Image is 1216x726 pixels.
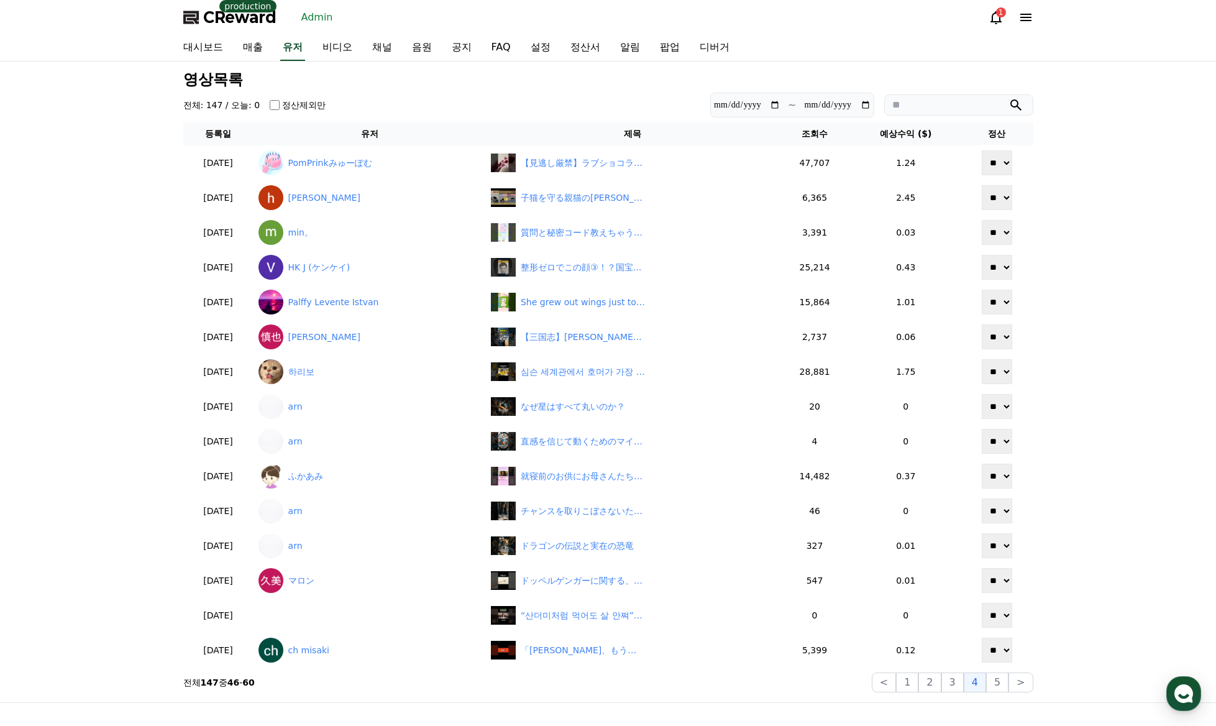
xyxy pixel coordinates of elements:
[280,35,305,61] a: 유저
[258,150,283,175] img: PomPrinkみゅーぽむ
[491,467,516,485] img: undefined
[491,432,774,451] a: 直感を信じて動くためのマインド 直感を信じて動くためのマインド
[173,35,233,61] a: 대시보드
[521,609,645,622] div: “산더미처럼 먹어도 살 안쪄” 여배우들 비법은 ‘이것’…살 빠지는 원리 보니
[183,494,254,528] td: [DATE]
[491,293,774,311] a: She grew out wings just to reach love!😱❤ #shorts She grew out wings just to reach love!😱❤ #shorts
[851,494,961,528] td: 0
[851,528,961,563] td: 0.01
[258,568,481,593] a: マロン
[242,678,254,687] strong: 60
[986,673,1008,692] button: 5
[964,673,986,692] button: 4
[941,673,964,692] button: 3
[482,35,521,61] a: FAQ
[201,678,219,687] strong: 147
[258,255,481,280] a: HK J (ケンケイ)
[851,389,961,424] td: 0
[491,223,516,242] img: 質問と秘密コード教えちゃうよ！ #フルーツ飴の達人 #ゲーム女子 #ゲーム実況 #女性実況者
[491,328,774,346] a: 【三国志】諸葛亮が恐れた天才軍師3選#三国志 #諸葛亮#shorts #キングダム 【三国志】[PERSON_NAME]が恐れた天才軍師3選#三国志 #[PERSON_NAME]#shorts ...
[491,606,774,625] a: “산더미처럼 먹어도 살 안쪄” 여배우들 비법은 ‘이것’…살 빠지는 원리 보니 “산더미처럼 먹어도 살 안쪄” 여배우들 비법은 ‘이것’…살 빠지는 원리 보니
[521,191,645,204] div: 子猫を守る親猫の勇気に涙が止まらない！
[521,540,634,553] div: ドラゴンの伝説と実在の恐竜
[851,319,961,354] td: 0.06
[491,188,516,207] img: 子猫を守る親猫の勇気に涙が止まらない！
[227,678,239,687] strong: 46
[258,499,283,523] img: arn
[258,638,283,663] img: ch misaki
[521,365,645,379] div: 심슨 세계관에서 호머가 가장 강한 캐릭터인 이유
[203,7,277,27] span: CReward
[779,459,851,494] td: 14,482
[258,220,481,245] a: min。
[491,571,516,590] img: ドッペルゲンガーに関する、不思議で少しゾッとする雑学5選
[183,7,277,27] a: CReward
[258,324,283,349] img: 中山慎也
[851,459,961,494] td: 0.37
[521,470,645,483] div: 就寝前のお供にお母さんたちの大沢たかお祭りｗｗｗ #大沢たかお祭り
[851,563,961,598] td: 0.01
[851,250,961,285] td: 0.43
[491,362,774,381] a: undefined 심슨 세계관에서 호머가 가장 강한 캐릭터인 이유
[779,389,851,424] td: 20
[258,394,481,419] a: arn
[491,641,516,659] img: 「橋下さん、もう引退したよね？」維新の“影の支配”に党内ブチギレ
[183,459,254,494] td: [DATE]
[183,71,1033,88] h3: 영상목록
[491,536,774,555] a: ドラゴンの伝説と実在の恐竜 ドラゴンの伝説と実在の恐竜
[521,226,645,239] div: 質問と秘密コード教えちゃうよ！ #フルーツ飴の達人 #ゲーム女子 #ゲーム実況 #女性実況者
[183,563,254,598] td: [DATE]
[183,215,254,250] td: [DATE]
[183,528,254,563] td: [DATE]
[851,285,961,319] td: 1.01
[560,35,610,61] a: 정산서
[183,145,254,180] td: [DATE]
[183,250,254,285] td: [DATE]
[183,633,254,668] td: [DATE]
[779,354,851,389] td: 28,881
[996,7,1006,17] div: 1
[258,533,283,558] img: arn
[851,180,961,215] td: 2.45
[442,35,482,61] a: 공지
[650,35,690,61] a: 팝업
[258,220,283,245] img: min。
[258,324,481,349] a: [PERSON_NAME]
[779,122,851,145] th: 조회수
[402,35,442,61] a: 음원
[258,359,481,384] a: 하리보
[1008,673,1033,692] button: >
[491,188,774,207] a: 子猫を守る親猫の勇気に涙が止まらない！ 子猫を守る親猫の[PERSON_NAME]に涙が止まらない！
[491,258,774,277] a: 整形ゼロでこの顔③！？国宝級イケメンたちの卒アル公開【韓国スタークイズ】 整形ゼロでこの顔③！？国宝級イケメンたちの卒アル公開【韓国スタークイズ】
[258,638,481,663] a: ch misaki
[989,10,1003,25] a: 1
[491,536,516,555] img: ドラゴンの伝説と実在の恐竜
[779,180,851,215] td: 6,365
[918,673,941,692] button: 2
[521,574,645,587] div: ドッペルゲンガーに関する、不思議で少しゾッとする雑学5選
[183,598,254,633] td: [DATE]
[258,185,481,210] a: [PERSON_NAME]
[183,319,254,354] td: [DATE]
[491,154,774,172] a: 【見逃し厳禁】ラブショコラティエールリップを実際に使えるコスメにしてみた【ガーリーコスメハンドメイド】 【見逃し厳禁】ラブショコラティエールリップを実際に使えるコスメにしてみた【ガーリーコスメハ...
[486,122,779,145] th: 제목
[851,122,961,145] th: 예상수익 ($)
[491,223,774,242] a: 質問と秘密コード教えちゃうよ！ #フルーツ飴の達人 #ゲーム女子 #ゲーム実況 #女性実況者 質問と秘密コード教えちゃうよ！ #フルーツ飴の達人 #ゲーム女子 #ゲーム実況 #女性実況者
[258,499,481,523] a: arn
[521,644,645,657] div: 「橋下さん、もう引退したよね？」維新の“影の支配”に党内ブチギレ
[851,354,961,389] td: 1.75
[521,296,645,309] div: She grew out wings just to reach love!😱❤ #shorts
[896,673,918,692] button: 1
[851,633,961,668] td: 0.12
[779,285,851,319] td: 15,864
[491,397,774,416] a: なぜ星はすべて丸いのか？ なぜ星はすべて丸いのか？
[491,362,516,381] img: undefined
[521,35,560,61] a: 설정
[282,99,326,111] label: 정산제외만
[491,154,516,172] img: 【見逃し厳禁】ラブショコラティエールリップを実際に使えるコスメにしてみた【ガーリーコスメハンドメイド】
[521,400,625,413] div: なぜ星はすべて丸いのか？
[779,424,851,459] td: 4
[521,435,645,448] div: 直感を信じて動くためのマインド
[491,293,516,311] img: She grew out wings just to reach love!😱❤ #shorts
[779,528,851,563] td: 327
